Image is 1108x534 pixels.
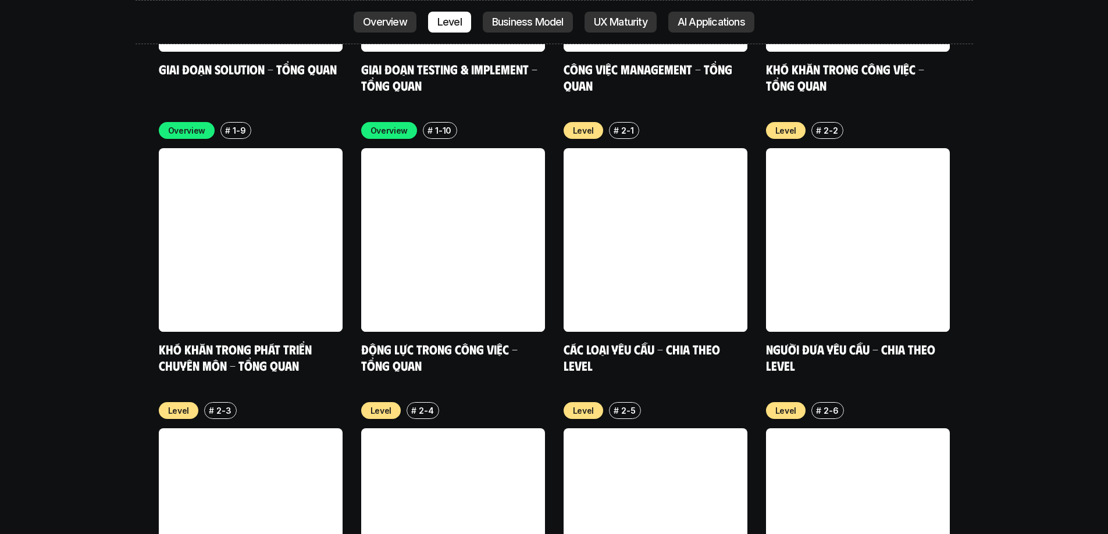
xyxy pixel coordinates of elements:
a: Giai đoạn Testing & Implement - Tổng quan [361,61,540,93]
h6: # [816,126,821,135]
p: 2-5 [621,404,635,417]
h6: # [225,126,230,135]
a: Công việc Management - Tổng quan [564,61,735,93]
a: Động lực trong công việc - Tổng quan [361,341,521,373]
p: Level [573,124,594,137]
p: 2-3 [216,404,231,417]
p: 2-2 [824,124,838,137]
p: 2-4 [419,404,433,417]
h6: # [427,126,433,135]
p: 2-1 [621,124,633,137]
a: Khó khăn trong công việc - Tổng quan [766,61,927,93]
h6: # [816,406,821,415]
h6: # [614,126,619,135]
p: 2-6 [824,404,838,417]
p: Level [168,404,190,417]
a: Các loại yêu cầu - Chia theo level [564,341,723,373]
p: 1-9 [233,124,245,137]
p: Overview [370,124,408,137]
h6: # [614,406,619,415]
a: Giai đoạn Solution - Tổng quan [159,61,337,77]
p: Level [775,124,797,137]
h6: # [209,406,214,415]
a: Người đưa yêu cầu - Chia theo Level [766,341,938,373]
p: Level [573,404,594,417]
a: Khó khăn trong phát triển chuyên môn - Tổng quan [159,341,315,373]
a: Overview [354,12,416,33]
p: Overview [168,124,206,137]
h6: # [411,406,416,415]
p: Level [370,404,392,417]
p: Level [775,404,797,417]
p: 1-10 [435,124,451,137]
